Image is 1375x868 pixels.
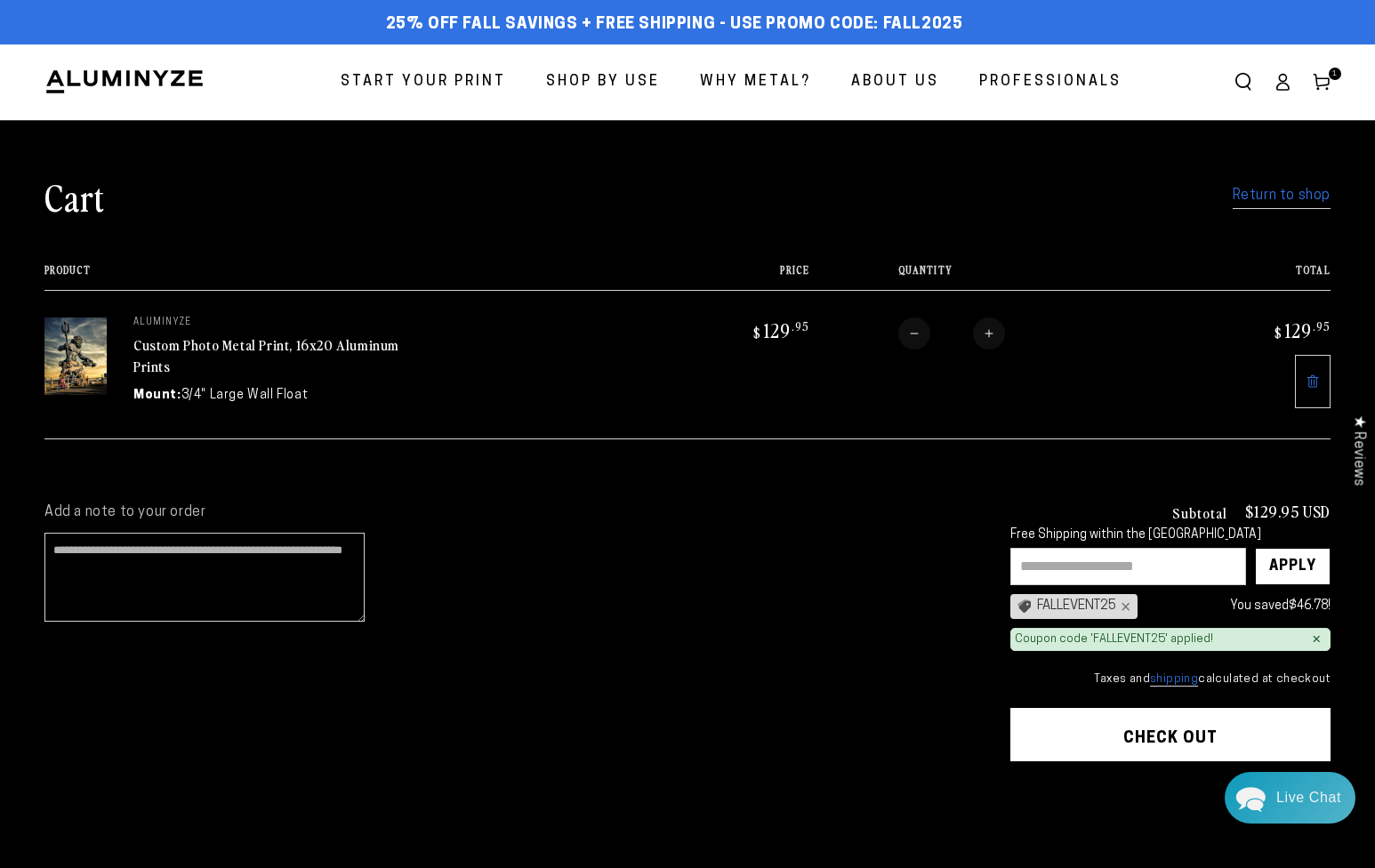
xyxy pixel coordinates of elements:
a: Return to shop [1233,183,1331,209]
div: [PERSON_NAME] [81,353,314,370]
button: Check out [1010,708,1331,761]
p: Your new orders are 43023 (for order# 42737) and 43024 (for order# 42750). Please check your emai... [59,373,345,390]
img: Aluminyze [44,68,205,95]
summary: Search our site [1224,62,1263,101]
img: fba842a801236a3782a25bbf40121a09 [59,237,76,255]
div: Recent Conversations [36,148,341,165]
div: [PERSON_NAME] [81,295,314,312]
span: Shop By Use [546,69,660,95]
small: Taxes and calculated at checkout [1010,671,1331,688]
div: [DATE] [314,182,345,196]
img: fba842a801236a3782a25bbf40121a09 [59,526,76,543]
dt: Mount: [133,386,181,405]
a: Professionals [966,59,1135,106]
span: Start Your Print [341,69,506,95]
bdi: 129 [751,317,809,342]
img: Marie J [129,27,175,73]
a: Remove 16"x20" Rectangle White Matte Aluminyzed Photo [1295,355,1331,408]
bdi: 129 [1272,317,1331,342]
a: Why Metal? [687,59,824,106]
span: Why Metal? [700,69,811,95]
span: Professionals [979,69,1122,95]
div: You saved ! [1146,595,1331,617]
sup: .95 [1313,318,1331,334]
img: John [166,27,213,73]
p: Your new order number is 42496. An order confirmation was sent to your email as well. Thank you. [59,430,345,447]
iframe: PayPal-paypal [1010,796,1331,844]
div: [DATE] [314,355,345,368]
img: Helga [204,27,250,73]
sup: .95 [792,318,809,334]
div: Click to open Judge.me floating reviews tab [1341,401,1375,500]
p: Hi [PERSON_NAME], We apologize for this and Production has shipped the missing hook [DATE]. Thank... [59,315,345,332]
input: Quantity for Custom Photo Metal Print, 16x20 Aluminum Prints [930,317,973,350]
p: Hi [PERSON_NAME], We appreciate you reaching out to [GEOGRAPHIC_DATA]. At the moment, we do not h... [59,257,345,274]
th: Total [1172,264,1331,290]
div: [DATE] [314,239,345,253]
span: $ [753,324,761,342]
th: Quantity [809,264,1172,290]
span: About Us [851,69,939,95]
div: [PERSON_NAME] [81,238,314,255]
div: × [1116,599,1130,614]
span: $46.78 [1289,599,1328,613]
a: Shop By Use [533,59,673,106]
div: [PERSON_NAME] [81,181,314,197]
img: fba842a801236a3782a25bbf40121a09 [59,469,76,486]
a: shipping [1150,673,1198,687]
dd: 3/4" Large Wall Float [181,386,309,405]
div: × [1312,632,1321,647]
img: fba842a801236a3782a25bbf40121a09 [59,180,76,197]
h3: Subtotal [1172,505,1227,519]
div: [PERSON_NAME] [81,526,314,543]
div: Free Shipping within the [GEOGRAPHIC_DATA] [1010,528,1331,543]
p: aluminyze [133,317,400,328]
div: [DATE] [314,413,345,426]
p: Hi [PERSON_NAME], Your new order number is 38772. Please check your email for the order confirmat... [59,488,345,505]
a: Start Your Print [327,59,519,106]
a: About Us [838,59,953,106]
div: Contact Us Directly [1276,772,1341,824]
div: Apply [1269,549,1316,584]
div: FALLEVENT25 [1010,594,1138,619]
div: Coupon code 'FALLEVENT25' applied! [1015,632,1213,647]
a: Leave A Message [117,536,261,565]
div: [PERSON_NAME] [81,411,314,428]
span: 25% off FALL Savings + Free Shipping - Use Promo Code: FALL2025 [386,15,963,35]
img: fba842a801236a3782a25bbf40121a09 [59,295,76,313]
div: [PERSON_NAME] [81,469,314,486]
th: Price [651,264,809,290]
label: Add a note to your order [44,503,975,522]
span: $ [1274,324,1283,342]
div: [DATE] [314,297,345,310]
a: Custom Photo Metal Print, 16x20 Aluminum Prints [133,334,399,377]
img: 16"x20" Rectangle White Matte Aluminyzed Photo [44,317,107,396]
span: Away until [DATE] [133,89,244,101]
img: fba842a801236a3782a25bbf40121a09 [59,411,76,429]
span: 1 [1332,68,1338,80]
th: Product [44,264,651,290]
p: $129.95 USD [1245,503,1331,519]
div: [DATE] [314,470,345,484]
p: Hi again, [PERSON_NAME]. We will reprocess your 24x30 print with the correct finish. I'll provide... [59,199,345,216]
div: Chat widget toggle [1225,772,1355,824]
img: fba842a801236a3782a25bbf40121a09 [59,353,76,371]
h1: Cart [44,173,105,220]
